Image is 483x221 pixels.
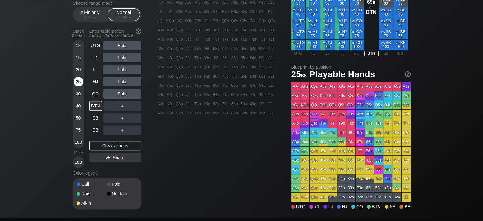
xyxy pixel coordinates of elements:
div: 64o [230,90,239,99]
div: Q9s [337,100,346,109]
div: A=All-in R=Raise C=Call [89,34,141,38]
div: A8s [346,82,355,91]
div: vs HJ 75 [335,29,349,39]
div: 54s [249,81,258,90]
div: T6s [230,35,239,44]
div: 87s [221,53,230,62]
div: K7s [356,91,365,100]
div: vs CO 40 [350,7,364,18]
div: HJ [89,77,102,86]
div: 76s [230,63,239,72]
div: Q5s [239,17,248,25]
div: vs SB 40 [379,7,393,18]
div: Fold [103,77,141,86]
div: K9o [166,44,175,53]
div: JJ [184,26,193,35]
div: AQo [291,100,300,109]
div: 52s [267,81,276,90]
div: J3o [184,100,193,108]
div: QQ [175,17,184,25]
div: 30 [74,89,83,99]
div: 63s [258,72,267,81]
div: Call [77,182,107,186]
div: 25 [74,77,83,86]
div: BTN [364,9,379,15]
div: 86s [230,53,239,62]
div: Q6s [365,100,374,109]
div: 15 [74,53,83,62]
div: ＋ [103,101,141,111]
span: bb [128,15,132,19]
div: AJo [157,26,165,35]
div: Tourney [70,34,87,38]
div: 93o [203,100,211,108]
div: QTs [193,17,202,25]
div: Q4o [175,90,184,99]
div: A7o [157,63,165,72]
div: UTG [291,51,305,56]
div: Q5o [175,81,184,90]
div: ATs [328,82,337,91]
div: JTo [184,35,193,44]
div: 77 [221,63,230,72]
div: 12 [74,41,83,50]
div: A7s [356,82,365,91]
div: 55 [239,81,248,90]
div: 62o [230,109,239,118]
div: K8s [346,91,355,100]
div: vs LJ 100 [320,40,335,50]
div: K6s [230,7,239,16]
div: A3o [157,100,165,108]
div: 88 [212,53,221,62]
div: Fold [103,53,141,62]
div: 63o [230,100,239,108]
div: 66 [230,72,239,81]
div: vs BB 40 [393,7,408,18]
div: 82o [212,109,221,118]
div: 50 [74,113,83,123]
div: 92s [267,44,276,53]
div: Raise [77,191,107,196]
div: 95s [239,44,248,53]
div: 87o [212,63,221,72]
div: CO [350,51,364,56]
div: 72o [221,109,230,118]
div: K6o [166,72,175,81]
div: A3s [392,82,401,91]
div: 22 [267,109,276,118]
h2: Choose range mode [73,1,141,6]
div: A5o [157,81,165,90]
div: A5s [374,82,383,91]
div: vs SB 75 [379,29,393,39]
div: +1 [306,51,320,56]
div: 32o [258,109,267,118]
div: K9s [337,91,346,100]
div: 53o [239,100,248,108]
div: T7o [193,63,202,72]
div: Fold [103,41,141,50]
div: Q9s [203,17,211,25]
div: A9o [157,44,165,53]
div: K7o [166,63,175,72]
div: AKo [157,7,165,16]
div: J2o [184,109,193,118]
div: vs BB 75 [393,29,408,39]
div: AJo [291,110,300,119]
div: Q2s [402,100,411,109]
div: 98s [212,44,221,53]
div: A8o [157,53,165,62]
div: Q3s [392,100,401,109]
div: 97o [203,63,211,72]
div: 52o [239,109,248,118]
div: vs LJ 75 [320,29,335,39]
div: 85o [212,81,221,90]
div: J5s [239,26,248,35]
div: ATo [157,35,165,44]
div: K4o [166,90,175,99]
div: K5s [374,91,383,100]
div: Q9o [175,44,184,53]
div: JTs [193,26,202,35]
div: 75s [239,63,248,72]
div: Q5s [374,100,383,109]
div: UTG [89,41,102,50]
